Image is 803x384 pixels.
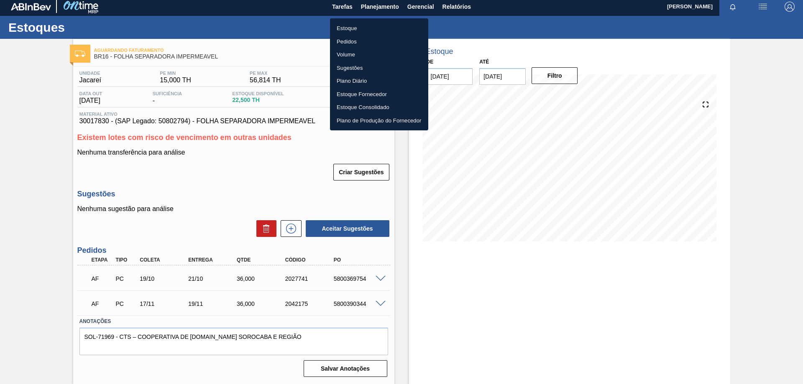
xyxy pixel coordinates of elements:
[330,48,428,61] a: Volume
[330,22,428,35] a: Estoque
[330,35,428,48] a: Pedidos
[330,61,428,75] a: Sugestões
[330,74,428,88] a: Plano Diário
[330,101,428,114] a: Estoque Consolidado
[330,88,428,101] a: Estoque Fornecedor
[330,114,428,127] a: Plano de Produção do Fornecedor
